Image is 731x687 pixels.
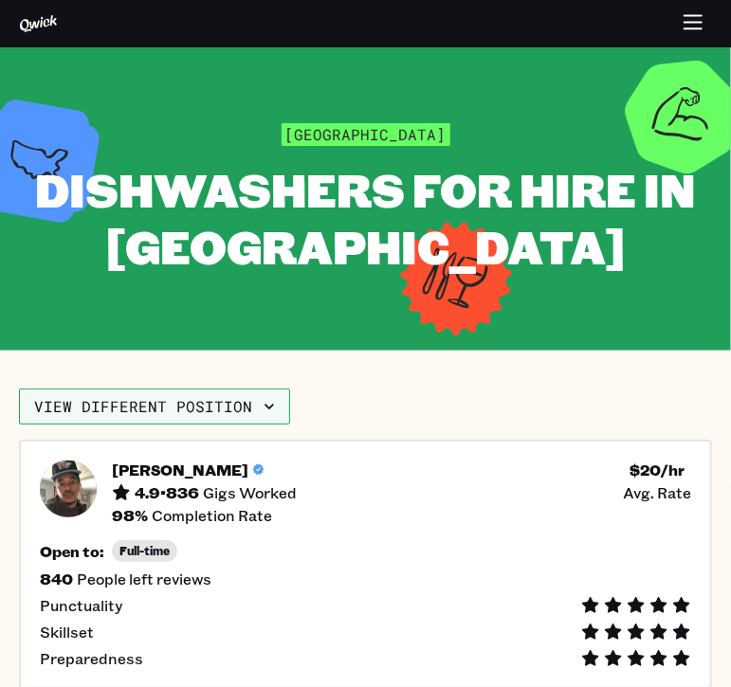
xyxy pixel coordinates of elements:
span: Dishwashers for Hire in [GEOGRAPHIC_DATA] [36,158,696,277]
h5: 4.9 • 836 [135,483,199,502]
span: Avg. Rate [623,483,691,502]
h5: 840 [40,569,73,588]
span: Punctuality [40,596,122,615]
span: Preparedness [40,649,143,668]
span: Full-time [119,544,170,558]
img: Pro headshot [40,461,97,517]
span: Completion Rate [152,506,272,525]
h5: $ 20 /hr [630,461,685,479]
span: Skillset [40,623,94,642]
button: View different position [19,389,290,425]
h5: [PERSON_NAME] [112,461,248,479]
span: People left reviews [77,569,211,588]
h5: 98 % [112,506,148,525]
h5: Open to: [40,542,104,561]
span: Gigs Worked [203,483,297,502]
span: [GEOGRAPHIC_DATA] [282,122,450,146]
